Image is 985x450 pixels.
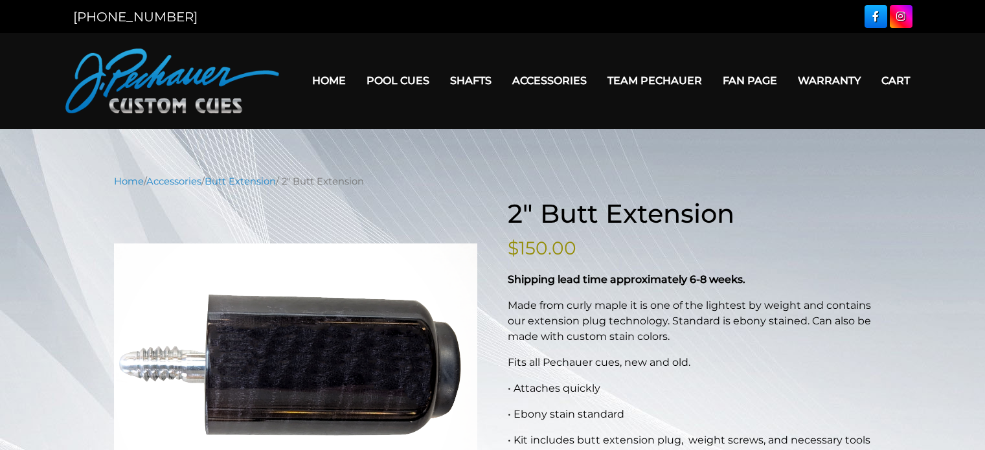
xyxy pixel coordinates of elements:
a: Pool Cues [356,64,440,97]
a: Home [302,64,356,97]
a: Cart [871,64,920,97]
p: • Attaches quickly [508,381,872,396]
a: Butt Extension [205,175,276,187]
span: $ [508,237,519,259]
img: Pechauer Custom Cues [65,49,279,113]
p: • Ebony stain standard [508,407,872,422]
p: • Kit includes butt extension plug, weight screws, and necessary tools [508,433,872,448]
a: Accessories [502,64,597,97]
a: Shafts [440,64,502,97]
a: Team Pechauer [597,64,712,97]
nav: Breadcrumb [114,174,872,188]
bdi: 150.00 [508,237,576,259]
a: Accessories [146,175,201,187]
a: Home [114,175,144,187]
p: Made from curly maple it is one of the lightest by weight and contains our extension plug technol... [508,298,872,344]
h1: 2″ Butt Extension [508,198,872,229]
p: Fits all Pechauer cues, new and old. [508,355,872,370]
a: Warranty [787,64,871,97]
strong: Shipping lead time approximately 6-8 weeks. [508,273,745,286]
a: Fan Page [712,64,787,97]
a: [PHONE_NUMBER] [73,9,198,25]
